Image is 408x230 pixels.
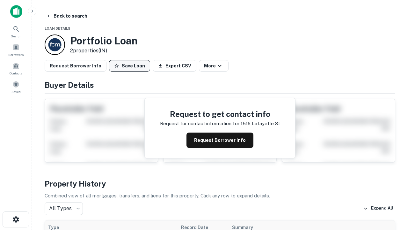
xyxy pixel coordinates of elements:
span: Borrowers [8,52,24,57]
iframe: Chat Widget [376,179,408,210]
a: Search [2,23,30,40]
p: 1516 lafayette st [241,120,280,127]
span: Loan Details [45,27,70,30]
h4: Request to get contact info [160,108,280,120]
button: More [199,60,229,72]
a: Borrowers [2,41,30,58]
button: Save Loan [109,60,150,72]
div: All Types [45,202,83,215]
button: Request Borrower Info [186,133,253,148]
button: Export CSV [153,60,196,72]
h4: Buyer Details [45,79,395,91]
button: Expand All [362,204,395,213]
p: 2 properties (IN) [70,47,138,55]
button: Back to search [43,10,90,22]
p: Request for contact information for [160,120,239,127]
a: Saved [2,78,30,96]
h4: Property History [45,178,395,189]
span: Search [11,34,21,39]
span: Contacts [10,71,22,76]
p: Combined view of all mortgages, transfers, and liens for this property. Click any row to expand d... [45,192,395,200]
h3: Portfolio Loan [70,35,138,47]
img: capitalize-icon.png [10,5,22,18]
span: Saved [11,89,21,94]
a: Contacts [2,60,30,77]
button: Request Borrower Info [45,60,106,72]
